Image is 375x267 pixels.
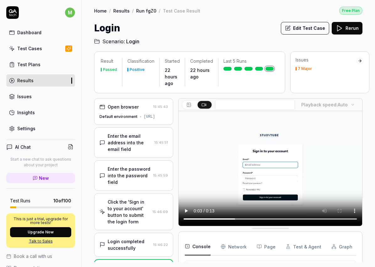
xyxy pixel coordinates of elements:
div: Open browser [108,104,139,110]
button: Test & Agent [286,238,321,255]
p: Start a new chat to ask questions about your project [6,157,75,168]
a: Issues [6,90,75,103]
span: Scenario: [101,38,125,45]
a: Dashboard [6,26,75,39]
div: Settings [17,125,35,132]
span: 10 of 100 [53,197,71,204]
div: Test Plans [17,61,40,68]
button: Graph [331,238,352,255]
button: m [65,6,75,19]
button: Edit Test Case [281,22,329,35]
div: 7 Major [298,67,312,71]
span: Login [126,38,139,45]
p: Classification [127,58,154,64]
a: Results [113,8,130,14]
div: / [159,8,160,14]
div: Passed [103,68,117,72]
div: Positive [130,68,145,72]
button: Page [257,238,276,255]
time: 22 hours ago [165,67,177,86]
div: Login completed successfully [108,238,151,251]
button: Upgrade Now [10,227,71,237]
div: Default environment [99,114,137,120]
span: m [65,8,75,18]
time: 15:46:22 [153,243,168,247]
time: 15:45:51 [154,140,168,145]
a: Settings [6,122,75,135]
p: Result [101,58,117,64]
button: Network [221,238,247,255]
div: Playback speed: [301,101,348,108]
a: Test Cases [6,42,75,55]
div: Test Cases [17,45,42,52]
a: Results [6,74,75,87]
div: Enter the password into the password field [108,166,151,185]
a: Talk to Sales [10,238,71,244]
a: Run fgZ0 [136,8,156,14]
div: Click the 'Sign in to your account' button to submit the login form [108,199,150,225]
div: / [132,8,134,14]
p: Started [165,58,180,64]
h4: AI Chat [15,144,31,150]
time: 15:46:09 [153,210,168,214]
div: [URL] [144,114,155,120]
h5: Test Runs [10,198,30,204]
div: Enter the email address into the email field [108,133,152,152]
div: Test Case Result [163,8,200,14]
div: Issues [296,57,356,63]
button: Free Plan [339,6,362,15]
div: Insights [17,109,35,116]
span: Book a call with us [14,253,52,259]
time: 15:45:43 [153,104,168,109]
a: Scenario:Login [94,38,139,45]
div: / [109,8,111,14]
a: New [6,173,75,183]
span: New [39,175,49,181]
button: Console [185,238,211,255]
a: Insights [6,106,75,119]
a: Test Plans [6,58,75,71]
time: 22 hours ago [190,67,210,79]
p: This is just a trial, upgrade for more tests! [10,217,71,225]
p: Last 5 Runs [223,58,274,64]
div: Free Plan [339,7,362,15]
a: Book a call with us [6,253,75,259]
a: Home [94,8,107,14]
p: Completed [190,58,213,64]
h1: Login [94,21,120,35]
button: Rerun [332,22,362,35]
time: 15:45:59 [153,173,168,178]
div: Dashboard [17,29,41,36]
div: Issues [17,93,32,100]
div: Results [17,77,34,84]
